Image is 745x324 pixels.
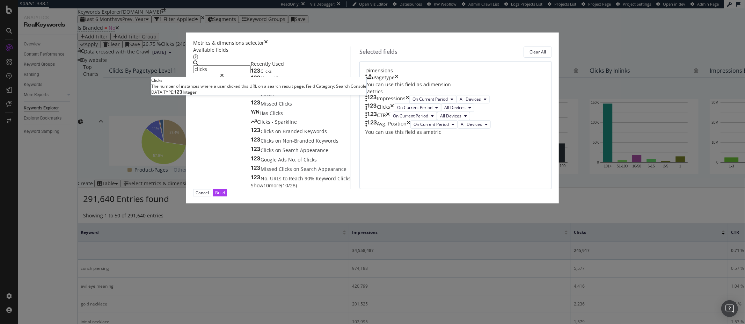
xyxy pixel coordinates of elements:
div: Metrics [365,88,546,95]
span: Missed [261,75,276,81]
div: modal [186,33,559,203]
span: No. [261,175,270,182]
span: Clicks [261,147,275,153]
span: Google [261,156,278,163]
div: times [406,95,409,103]
div: Clear All [529,49,546,55]
div: Build [215,190,225,196]
div: Selected fields [359,48,397,56]
button: All Devices [458,120,491,129]
span: Keywords [304,128,327,135]
span: Appearance [318,166,346,172]
div: Pagetypetimes [365,74,546,81]
span: Clicks [261,91,274,98]
div: Avg. Position [377,120,407,129]
span: Clicks [304,156,317,163]
span: on [275,137,283,144]
span: Sparkline [275,118,297,125]
button: On Current Period [410,120,458,129]
span: All Devices [461,121,482,127]
button: On Current Period [409,95,457,103]
span: Clicks [337,175,351,182]
span: Keyword [316,175,337,182]
span: Has [260,110,270,116]
span: Reach [289,175,305,182]
div: The number of instances where a user clicked this URL on a search result page. Field Category: Se... [151,83,366,89]
span: to [283,175,289,182]
span: Ads [278,156,288,163]
span: Appearance [300,147,328,153]
button: Cancel [193,189,211,196]
span: Clicks [261,137,275,144]
span: Clicks [261,68,272,74]
span: Integer [183,89,197,95]
span: of [298,156,304,163]
div: Pagetype [373,74,395,81]
span: All Devices [440,113,461,119]
span: All Devices [460,96,481,102]
span: Clicks [270,110,283,116]
div: times [407,120,410,129]
button: All Devices [437,112,470,120]
span: on [275,128,283,135]
button: On Current Period [394,103,441,112]
span: on [293,166,301,172]
div: Metrics & dimensions selector [193,39,264,46]
div: times [390,103,394,112]
span: - [272,118,275,125]
span: All Devices [444,105,466,110]
button: All Devices [457,95,490,103]
div: ImpressionstimesOn Current PeriodAll Devices [365,95,546,103]
div: Dimensions [365,67,546,74]
span: Search [283,147,300,153]
div: You can use this field as a metric [365,129,546,136]
div: Impressions [377,95,406,103]
span: Clicks [261,128,275,135]
span: No. [288,156,298,163]
button: Clear All [524,46,552,58]
span: Show 10 more [251,182,281,189]
span: URLs [270,175,283,182]
div: Clicks [377,103,390,112]
div: CTRtimesOn Current PeriodAll Devices [365,112,546,120]
div: CTR [377,112,386,120]
div: Clicks [151,77,366,83]
span: Clicks [279,166,293,172]
span: Missed [261,166,279,172]
span: On Current Period [397,105,432,110]
span: Clicks [276,75,287,81]
div: Available fields [193,46,351,53]
div: Recently Used [251,60,351,67]
span: Clicks [257,118,272,125]
div: ClickstimesOn Current PeriodAll Devices [365,103,546,112]
span: Clicks [279,100,292,107]
div: You can use this field as a dimension [365,81,546,88]
span: Keywords [316,137,338,144]
div: times [386,112,390,120]
span: Missed [261,100,279,107]
span: Search [301,166,318,172]
div: Avg. PositiontimesOn Current PeriodAll Devices [365,120,546,129]
button: Build [213,189,227,196]
span: ( 10 / 28 ) [281,182,297,189]
span: On Current Period [393,113,428,119]
span: Non-Branded [283,137,316,144]
span: On Current Period [412,96,448,102]
button: All Devices [441,103,474,112]
span: DATA TYPE: [151,89,174,95]
span: Branded [283,128,304,135]
span: 90% [305,175,316,182]
div: Cancel [196,190,209,196]
button: On Current Period [390,112,437,120]
input: Search by field name [193,65,251,73]
div: Open Intercom Messenger [721,300,738,317]
div: times [395,74,399,81]
div: times [264,39,268,46]
span: On Current Period [414,121,449,127]
span: on [275,147,283,153]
